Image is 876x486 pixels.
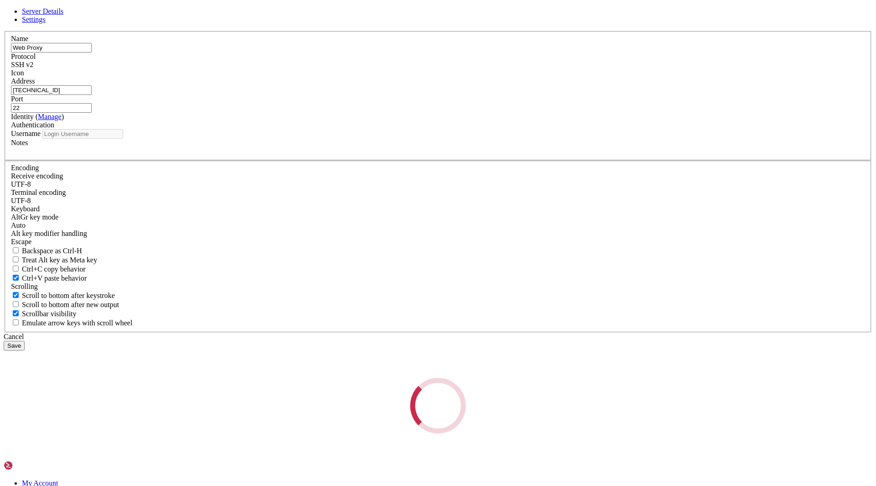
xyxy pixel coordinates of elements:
label: If true, the backspace should send BS ('\x08', aka ^H). Otherwise the backspace key should send '... [11,247,82,255]
a: Settings [22,16,46,23]
label: Encoding [11,164,39,172]
span: ( ) [36,113,64,120]
input: Port Number [11,103,92,113]
span: Escape [11,238,31,246]
x-row: root@s173901:~# node -v [4,4,757,13]
span: Treat Alt key as Meta key [22,256,97,264]
x-row: root@s173901:~# npm -v [4,31,757,40]
div: Loading... [399,367,477,445]
label: Protocol [11,52,36,60]
input: Host Name or IP [11,85,92,95]
a: Server Details [22,7,63,15]
span: SSH v2 [11,61,33,68]
label: Username [11,130,41,137]
label: Set the expected encoding for data received from the host. If the encodings do not match, visual ... [11,172,63,180]
x-row: root@s173901:~# [4,58,757,68]
label: Scroll to bottom after new output. [11,301,119,308]
input: Emulate arrow keys with scroll wheel [13,319,19,325]
span: Emulate arrow keys with scroll wheel [22,319,132,327]
label: Whether the Alt key acts as a Meta key or as a distinct Alt key. [11,256,97,264]
label: Address [11,77,35,85]
span: Scroll to bottom after keystroke [22,292,115,299]
span: Scrollbar visibility [22,310,77,318]
label: Controls how the Alt key is handled. Escape: Send an ESC prefix. 8-Bit: Add 128 to the typed char... [11,230,87,237]
label: Scrolling [11,282,38,290]
div: Cancel [4,333,872,341]
x-row: v22.19.0 [4,22,757,31]
input: Scroll to bottom after new output [13,301,19,307]
span: Backspace as Ctrl-H [22,247,82,255]
input: Ctrl+C copy behavior [13,266,19,272]
label: Port [11,95,23,103]
input: Scrollbar visibility [13,310,19,316]
span: UTF-8 [11,180,31,188]
label: Notes [11,139,28,146]
x-row: 10.9.3 [4,49,757,58]
button: Save [4,341,25,350]
label: When using the alternative screen buffer, and DECCKM (Application Cursor Keys) is active, mouse w... [11,319,132,327]
div: Escape [11,238,865,246]
span: Ctrl+V paste behavior [22,274,87,282]
label: Identity [11,113,64,120]
label: Ctrl+V pastes if true, sends ^V to host if false. Ctrl+Shift+V sends ^V to host if true, pastes i... [11,274,87,282]
div: UTF-8 [11,180,865,188]
label: Set the expected encoding for data received from the host. If the encodings do not match, visual ... [11,213,58,221]
div: SSH v2 [11,61,865,69]
input: Backspace as Ctrl-H [13,247,19,253]
input: Ctrl+V paste behavior [13,275,19,281]
span: UTF-8 [11,197,31,204]
div: UTF-8 [11,197,865,205]
input: Server Name [11,43,92,52]
div: (16, 6) [62,58,66,68]
span: Auto [11,221,26,229]
input: Login Username [42,129,123,139]
a: Manage [38,113,62,120]
div: Auto [11,221,865,230]
label: Icon [11,69,24,77]
label: Ctrl-C copies if true, send ^C to host if false. Ctrl-Shift-C sends ^C to host if true, copies if... [11,265,86,273]
label: Authentication [11,121,54,129]
label: Whether to scroll to the bottom on any keystroke. [11,292,115,299]
img: Shellngn [4,461,56,470]
label: Keyboard [11,205,40,213]
label: Name [11,35,28,42]
span: Scroll to bottom after new output [22,301,119,308]
input: Scroll to bottom after keystroke [13,292,19,298]
label: The vertical scrollbar mode. [11,310,77,318]
input: Treat Alt key as Meta key [13,256,19,262]
span: Ctrl+C copy behavior [22,265,86,273]
label: The default terminal encoding. ISO-2022 enables character map translations (like graphics maps). ... [11,188,66,196]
